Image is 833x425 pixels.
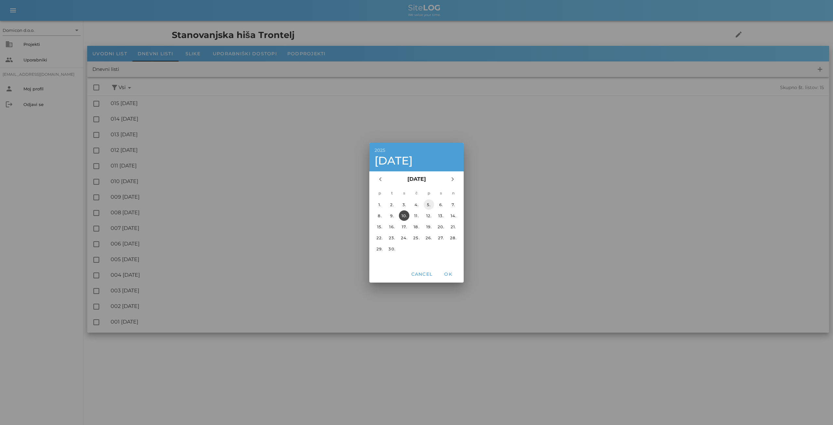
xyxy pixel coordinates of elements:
button: 11. [411,210,422,221]
button: 9. [387,210,397,221]
div: 1. [375,202,385,207]
button: 10. [399,210,409,221]
button: 28. [448,232,458,243]
button: 17. [399,221,409,232]
div: 12. [424,213,434,218]
button: 24. [399,232,409,243]
button: 14. [448,210,458,221]
button: 2. [387,199,397,210]
th: č [411,188,422,199]
div: 8. [375,213,385,218]
th: p [374,188,386,199]
button: 27. [436,232,446,243]
span: Cancel [411,271,432,277]
button: OK [438,268,458,280]
button: Naslednji mesec [447,173,458,185]
button: [DATE] [405,173,429,186]
div: 24. [399,235,409,240]
div: 11. [411,213,422,218]
th: t [386,188,398,199]
button: 21. [448,221,458,232]
div: 14. [448,213,458,218]
button: 6. [436,199,446,210]
div: 9. [387,213,397,218]
div: 15. [375,224,385,229]
th: s [398,188,410,199]
button: 20. [436,221,446,232]
div: 3. [399,202,409,207]
button: 13. [436,210,446,221]
div: Pripomoček za klepet [740,355,833,425]
button: 5. [424,199,434,210]
button: 16. [387,221,397,232]
div: 19. [424,224,434,229]
span: OK [440,271,456,277]
div: 26. [424,235,434,240]
button: 8. [375,210,385,221]
div: 13. [436,213,446,218]
button: 22. [375,232,385,243]
th: p [423,188,435,199]
button: Prejšnji mesec [375,173,386,185]
button: 25. [411,232,422,243]
div: 25. [411,235,422,240]
button: 4. [411,199,422,210]
div: 28. [448,235,458,240]
div: 5. [424,202,434,207]
div: 20. [436,224,446,229]
div: 23. [387,235,397,240]
div: 2. [387,202,397,207]
button: 26. [424,232,434,243]
button: 23. [387,232,397,243]
button: 7. [448,199,458,210]
div: [DATE] [375,155,458,166]
div: 30. [387,246,397,251]
div: 4. [411,202,422,207]
button: 29. [375,244,385,254]
th: n [447,188,459,199]
button: 30. [387,244,397,254]
div: 10. [399,213,409,218]
div: 6. [436,202,446,207]
div: 2025 [375,148,458,153]
i: chevron_right [449,175,457,183]
div: 22. [375,235,385,240]
th: s [435,188,447,199]
div: 18. [411,224,422,229]
div: 21. [448,224,458,229]
div: 29. [375,246,385,251]
button: Cancel [408,268,435,280]
div: 7. [448,202,458,207]
button: 1. [375,199,385,210]
div: 16. [387,224,397,229]
button: 18. [411,221,422,232]
button: 3. [399,199,409,210]
button: 15. [375,221,385,232]
div: 17. [399,224,409,229]
iframe: Chat Widget [740,355,833,425]
div: 27. [436,235,446,240]
button: 19. [424,221,434,232]
button: 12. [424,210,434,221]
i: chevron_left [376,175,384,183]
